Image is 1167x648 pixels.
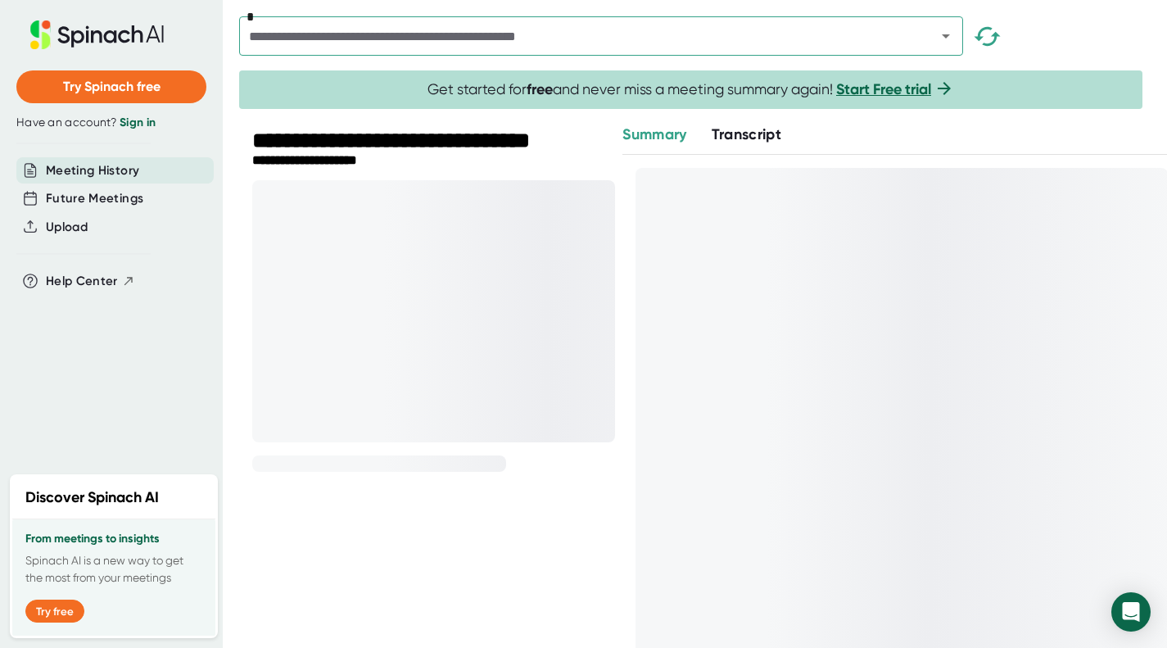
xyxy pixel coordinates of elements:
[527,80,553,98] b: free
[25,552,202,587] p: Spinach AI is a new way to get the most from your meetings
[120,116,156,129] a: Sign in
[16,70,206,103] button: Try Spinach free
[622,124,686,146] button: Summary
[46,189,143,208] button: Future Meetings
[25,600,84,623] button: Try free
[46,272,118,291] span: Help Center
[46,218,88,237] button: Upload
[63,79,161,94] span: Try Spinach free
[46,161,139,180] button: Meeting History
[1111,592,1151,632] div: Open Intercom Messenger
[427,80,954,99] span: Get started for and never miss a meeting summary again!
[25,532,202,546] h3: From meetings to insights
[712,125,782,143] span: Transcript
[16,116,206,130] div: Have an account?
[934,25,957,48] button: Open
[712,124,782,146] button: Transcript
[25,487,159,509] h2: Discover Spinach AI
[622,125,686,143] span: Summary
[46,272,135,291] button: Help Center
[836,80,931,98] a: Start Free trial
